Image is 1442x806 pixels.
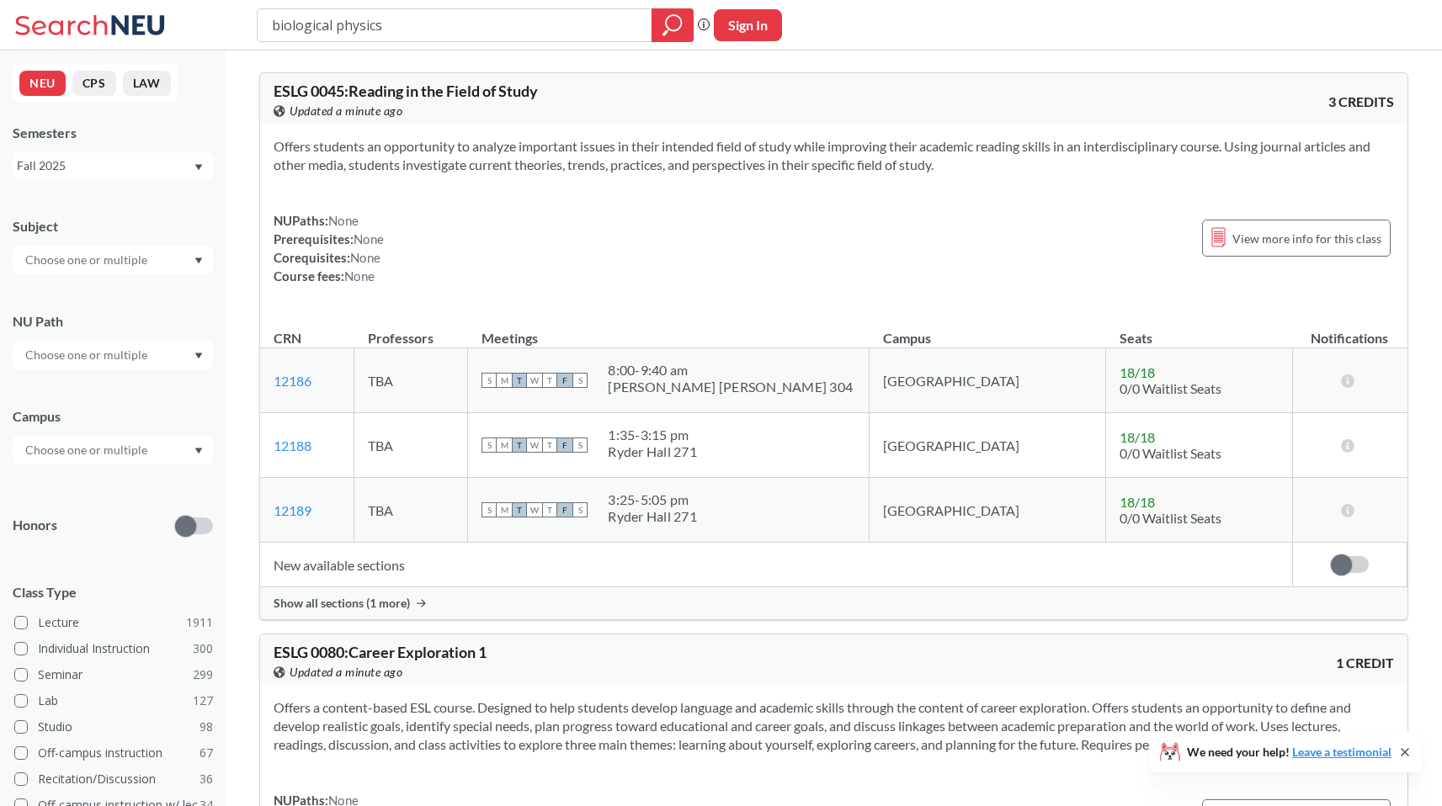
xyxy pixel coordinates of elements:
span: ESLG 0080 : Career Exploration 1 [274,643,487,661]
th: Seats [1106,312,1293,348]
span: 299 [193,665,213,684]
input: Class, professor, course number, "phrase" [270,11,640,40]
span: M [497,502,512,517]
span: Class Type [13,583,213,602]
span: None [328,213,359,228]
a: 12186 [274,373,311,389]
div: 8:00 - 9:40 am [608,362,853,379]
th: Notifications [1292,312,1407,348]
td: TBA [354,348,468,413]
span: T [542,502,557,517]
label: Studio [14,716,213,738]
span: W [527,437,542,453]
div: Dropdown arrow [13,246,213,274]
div: CRN [274,329,301,347]
span: M [497,373,512,388]
input: Choose one or multiple [17,440,158,460]
div: Campus [13,407,213,426]
span: T [512,373,527,388]
td: TBA [354,413,468,478]
button: LAW [123,71,171,96]
label: Off-campus instruction [14,742,213,764]
div: Dropdown arrow [13,341,213,369]
span: S [482,502,497,517]
td: New available sections [260,543,1292,587]
td: [GEOGRAPHIC_DATA] [870,348,1106,413]
svg: Dropdown arrow [194,353,203,359]
span: F [557,437,572,453]
span: 1 CREDIT [1336,654,1394,672]
span: T [512,502,527,517]
svg: Dropdown arrow [194,164,203,171]
span: 18 / 18 [1120,494,1155,510]
span: 300 [193,639,213,658]
span: None [354,231,384,247]
span: S [482,437,497,453]
div: Ryder Hall 271 [608,508,697,525]
span: We need your help! [1187,746,1391,758]
th: Campus [870,312,1106,348]
section: Offers a content-based ESL course. Designed to help students develop language and academic skills... [274,698,1394,754]
div: Fall 2025Dropdown arrow [13,152,213,179]
span: 3 CREDITS [1328,93,1394,111]
svg: Dropdown arrow [194,257,203,264]
td: TBA [354,478,468,543]
p: Honors [13,516,57,535]
span: 18 / 18 [1120,429,1155,445]
span: M [497,437,512,453]
span: 36 [200,770,213,788]
span: S [482,373,497,388]
label: Lecture [14,612,213,634]
span: T [542,373,557,388]
input: Choose one or multiple [17,250,158,270]
span: W [527,502,542,517]
span: None [350,250,380,265]
span: Updated a minute ago [290,102,402,120]
span: 1911 [186,613,213,632]
a: 12188 [274,437,311,453]
div: Show all sections (1 more) [260,587,1407,619]
td: [GEOGRAPHIC_DATA] [870,413,1106,478]
div: Subject [13,217,213,236]
div: Semesters [13,124,213,142]
a: 12189 [274,502,311,518]
span: 0/0 Waitlist Seats [1120,380,1221,396]
span: 127 [193,692,213,710]
span: F [557,502,572,517]
section: Offers students an opportunity to analyze important issues in their intended field of study while... [274,137,1394,174]
input: Choose one or multiple [17,345,158,365]
div: magnifying glass [652,8,694,42]
label: Individual Instruction [14,638,213,660]
div: NU Path [13,312,213,331]
div: Fall 2025 [17,156,193,175]
div: 1:35 - 3:15 pm [608,427,697,443]
a: Leave a testimonial [1292,745,1391,759]
button: Sign In [714,9,782,41]
span: W [527,373,542,388]
span: Updated a minute ago [290,663,402,681]
label: Recitation/Discussion [14,768,213,790]
svg: magnifying glass [662,13,683,37]
td: [GEOGRAPHIC_DATA] [870,478,1106,543]
span: View more info for this class [1232,228,1381,249]
span: 98 [200,718,213,736]
span: S [572,502,588,517]
svg: Dropdown arrow [194,448,203,454]
span: Show all sections (1 more) [274,596,410,611]
span: 0/0 Waitlist Seats [1120,445,1221,461]
div: [PERSON_NAME] [PERSON_NAME] 304 [608,379,853,395]
span: 67 [200,744,213,762]
button: NEU [19,71,66,96]
div: 3:25 - 5:05 pm [608,491,697,508]
span: None [344,268,375,284]
div: Ryder Hall 271 [608,443,697,460]
button: CPS [72,71,116,96]
div: Dropdown arrow [13,436,213,464]
span: T [542,437,557,453]
span: 18 / 18 [1120,364,1155,380]
span: S [572,437,588,453]
div: NUPaths: Prerequisites: Corequisites: Course fees: [274,211,384,285]
th: Meetings [468,312,870,348]
span: S [572,373,588,388]
span: T [512,437,527,453]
